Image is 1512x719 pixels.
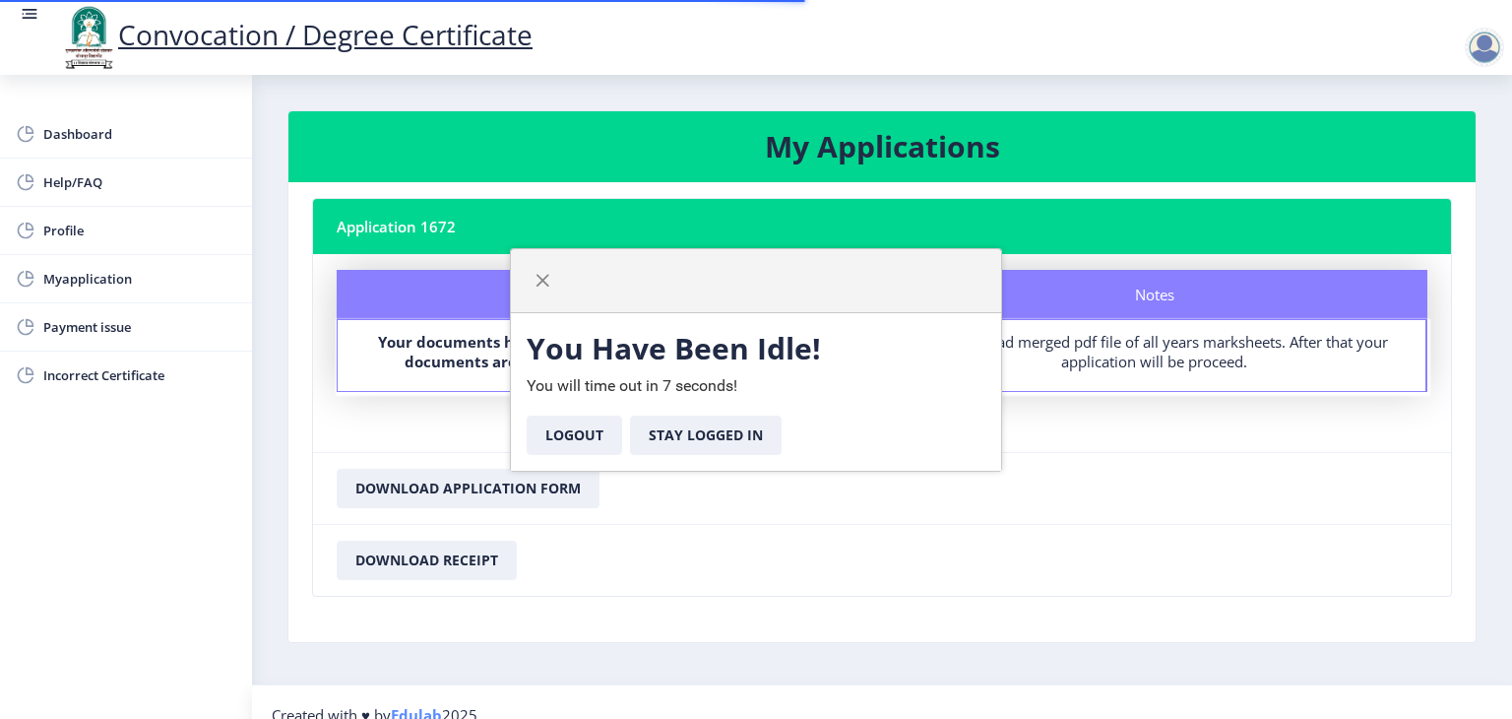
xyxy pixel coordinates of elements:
div: Status [337,270,882,319]
a: Convocation / Degree Certificate [59,16,533,53]
span: Incorrect Certificate [43,363,236,387]
span: Profile [43,219,236,242]
div: Notes [882,270,1427,319]
h3: My Applications [312,127,1452,166]
b: Your documents have been approved by the department. The documents are now in queue for being dig... [378,332,841,371]
button: Download Receipt [337,541,517,580]
div: You will time out in 7 seconds! [511,313,1001,471]
span: Dashboard [43,122,236,146]
button: Download Application Form [337,469,599,508]
nb-card-header: Application 1672 [313,199,1451,254]
button: Logout [527,416,622,455]
div: Please upload merged pdf file of all years marksheets. After that your application will be proceed. [900,332,1408,371]
span: Help/FAQ [43,170,236,194]
span: Payment issue [43,315,236,339]
span: Myapplication [43,267,236,291]
button: Stay Logged In [630,416,782,455]
img: logo [59,4,118,71]
h3: You Have Been Idle! [527,329,985,368]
